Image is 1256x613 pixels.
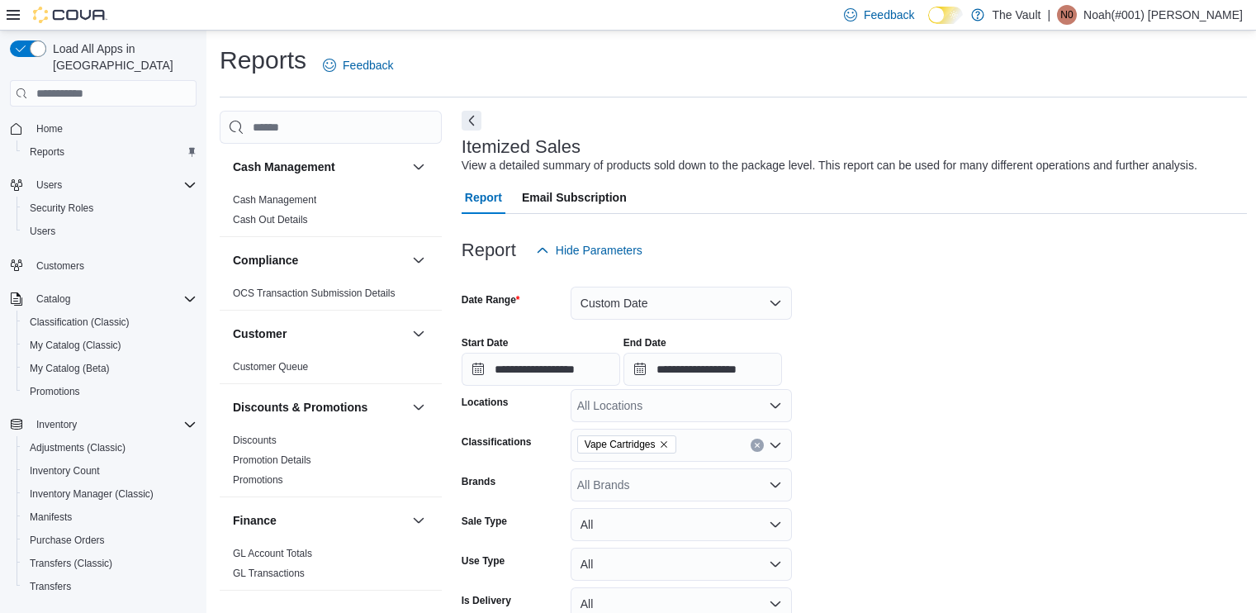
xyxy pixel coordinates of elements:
button: Purchase Orders [17,529,203,552]
span: Classification (Classic) [30,316,130,329]
button: Inventory [30,415,83,435]
h1: Reports [220,44,306,77]
button: Open list of options [769,478,782,492]
button: Clear input [751,439,764,452]
span: Adjustments (Classic) [23,438,197,458]
a: Cash Out Details [233,214,308,226]
span: Inventory Manager (Classic) [23,484,197,504]
a: Promotion Details [233,454,311,466]
button: Discounts & Promotions [409,397,429,417]
span: Users [36,178,62,192]
a: My Catalog (Classic) [23,335,128,355]
button: Customer [233,326,405,342]
span: Home [30,118,197,139]
span: Classification (Classic) [23,312,197,332]
span: Inventory [30,415,197,435]
button: Catalog [3,287,203,311]
div: Customer [220,357,442,383]
div: Noah(#001) Trodick [1057,5,1077,25]
a: Discounts [233,435,277,446]
span: My Catalog (Beta) [23,359,197,378]
a: Inventory Count [23,461,107,481]
a: Cash Management [233,194,316,206]
a: Transfers [23,577,78,596]
span: Promotions [30,385,80,398]
span: Promotions [23,382,197,402]
span: Vape Cartridges [577,435,676,454]
button: All [571,548,792,581]
span: Transfers (Classic) [23,554,197,573]
button: Promotions [17,380,203,403]
button: Users [30,175,69,195]
button: Open list of options [769,439,782,452]
button: Custom Date [571,287,792,320]
span: Feedback [864,7,914,23]
a: My Catalog (Beta) [23,359,116,378]
button: Cash Management [409,157,429,177]
span: Home [36,122,63,135]
p: The Vault [993,5,1041,25]
button: Users [17,220,203,243]
span: Reports [23,142,197,162]
button: Adjustments (Classic) [17,436,203,459]
button: Hide Parameters [529,234,649,267]
button: Transfers (Classic) [17,552,203,575]
button: Cash Management [233,159,405,175]
button: Inventory Count [17,459,203,482]
div: Compliance [220,283,442,310]
span: Transfers [30,580,71,593]
a: Customer Queue [233,361,308,373]
label: Brands [462,475,495,488]
button: Transfers [17,575,203,598]
a: GL Transactions [233,568,305,579]
span: Hide Parameters [556,242,642,259]
input: Press the down key to open a popover containing a calendar. [623,353,782,386]
span: Cash Management [233,193,316,207]
button: Remove Vape Cartridges from selection in this group [659,440,669,449]
label: Is Delivery [462,594,511,607]
span: Discounts [233,434,277,447]
a: Home [30,119,69,139]
span: Feedback [343,57,393,74]
a: Classification (Classic) [23,312,136,332]
input: Dark Mode [928,7,963,24]
span: N0 [1060,5,1073,25]
label: Use Type [462,554,505,568]
span: My Catalog (Classic) [30,339,121,352]
button: Finance [233,512,405,529]
button: Security Roles [17,197,203,220]
span: Vape Cartridges [585,436,656,453]
span: Purchase Orders [30,534,105,547]
h3: Compliance [233,252,298,268]
span: Load All Apps in [GEOGRAPHIC_DATA] [46,40,197,74]
span: Users [30,175,197,195]
span: My Catalog (Classic) [23,335,197,355]
button: Compliance [409,250,429,270]
a: Promotions [23,382,87,402]
a: Promotions [233,474,283,486]
a: GL Account Totals [233,548,312,559]
button: Customer [409,324,429,344]
span: Users [23,221,197,241]
span: GL Account Totals [233,547,312,560]
button: Catalog [30,289,77,309]
label: Start Date [462,336,509,349]
span: Security Roles [23,198,197,218]
a: Customers [30,256,91,276]
button: All [571,508,792,541]
button: Discounts & Promotions [233,399,405,416]
button: My Catalog (Beta) [17,357,203,380]
button: Classification (Classic) [17,311,203,334]
span: Transfers (Classic) [30,557,112,570]
h3: Discounts & Promotions [233,399,367,416]
button: Compliance [233,252,405,268]
span: Catalog [36,292,70,306]
span: Promotion Details [233,454,311,467]
input: Press the down key to open a popover containing a calendar. [462,353,620,386]
span: Inventory [36,418,77,431]
button: Finance [409,511,429,530]
span: Adjustments (Classic) [30,441,126,454]
button: Open list of options [769,399,782,412]
a: OCS Transaction Submission Details [233,287,396,299]
p: Noah(#001) [PERSON_NAME] [1083,5,1243,25]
